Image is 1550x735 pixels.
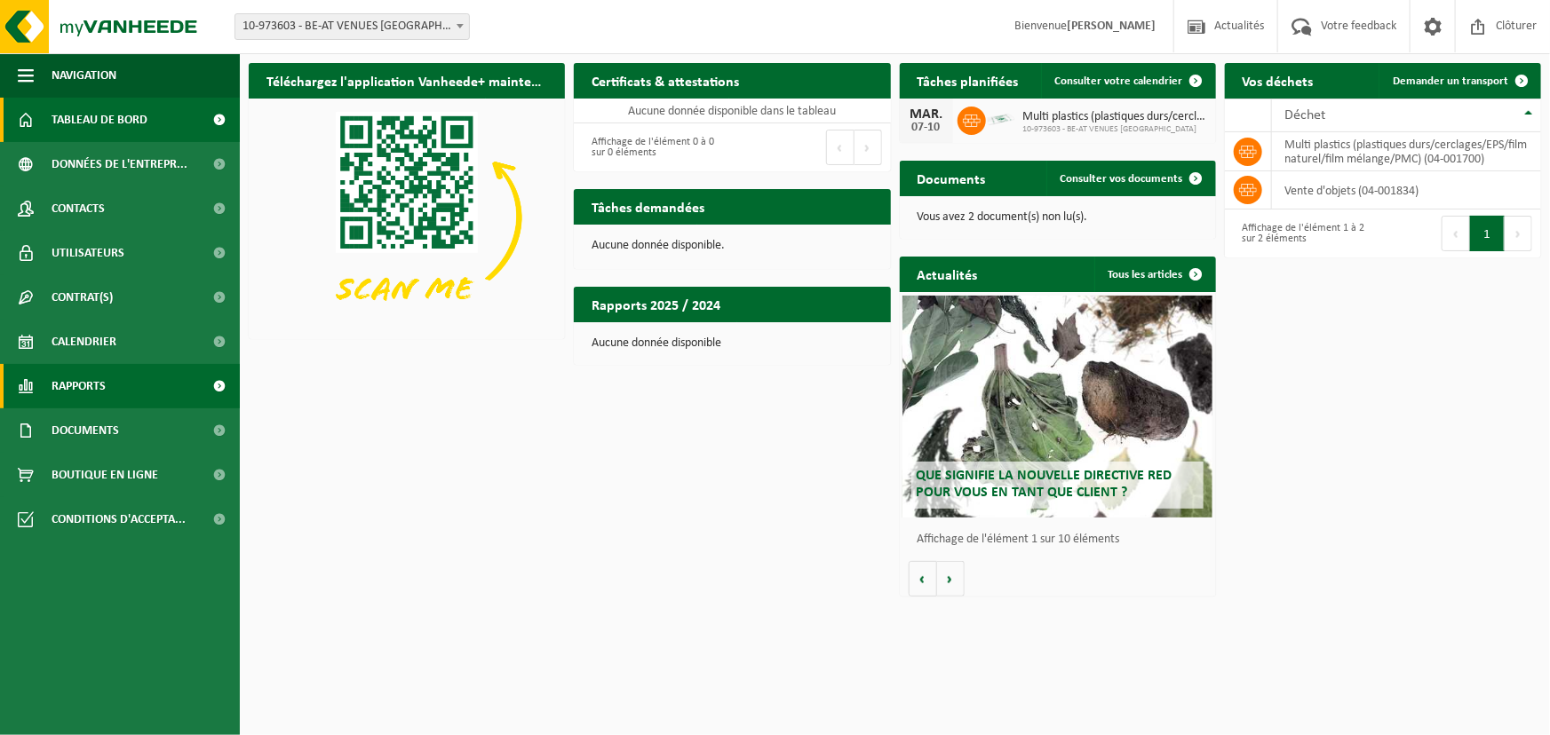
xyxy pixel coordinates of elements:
[1285,108,1326,122] span: Déchet
[249,99,565,336] img: Download de VHEPlus App
[1470,216,1505,251] button: 1
[234,13,470,40] span: 10-973603 - BE-AT VENUES NV - FOREST
[1023,124,1207,135] span: 10-973603 - BE-AT VENUES [GEOGRAPHIC_DATA]
[1272,171,1541,209] td: vente d'objets (04-001834)
[900,63,1037,98] h2: Tâches planifiées
[918,211,1198,224] p: Vous avez 2 document(s) non lu(s).
[52,364,106,408] span: Rapports
[1225,63,1331,98] h2: Vos déchets
[574,287,738,321] h2: Rapports 2025 / 2024
[1046,161,1214,196] a: Consulter vos documents
[902,296,1212,518] a: Que signifie la nouvelle directive RED pour vous en tant que client ?
[52,142,187,186] span: Données de l'entrepr...
[52,186,105,231] span: Contacts
[52,98,147,142] span: Tableau de bord
[1505,216,1532,251] button: Next
[937,561,965,597] button: Volgende
[249,63,565,98] h2: Téléchargez l'application Vanheede+ maintenant!
[909,107,944,122] div: MAR.
[52,408,119,453] span: Documents
[909,122,944,134] div: 07-10
[52,53,116,98] span: Navigation
[854,130,882,165] button: Next
[1055,75,1183,87] span: Consulter votre calendrier
[986,104,1016,134] img: LP-SK-00500-LPE-16
[1061,173,1183,185] span: Consulter vos documents
[1234,214,1374,253] div: Affichage de l'élément 1 à 2 sur 2 éléments
[592,337,872,350] p: Aucune donnée disponible
[1023,110,1207,124] span: Multi plastics (plastiques durs/cerclages/eps/film naturel/film mélange/pmc)
[1067,20,1156,33] strong: [PERSON_NAME]
[909,561,937,597] button: Vorige
[826,130,854,165] button: Previous
[574,99,890,123] td: Aucune donnée disponible dans le tableau
[1272,132,1541,171] td: multi plastics (plastiques durs/cerclages/EPS/film naturel/film mélange/PMC) (04-001700)
[592,240,872,252] p: Aucune donnée disponible.
[235,14,469,39] span: 10-973603 - BE-AT VENUES NV - FOREST
[1094,257,1214,292] a: Tous les articles
[52,320,116,364] span: Calendrier
[1393,75,1508,87] span: Demander un transport
[583,128,723,167] div: Affichage de l'élément 0 à 0 sur 0 éléments
[1041,63,1214,99] a: Consulter votre calendrier
[736,321,889,357] a: Consulter les rapports
[574,63,757,98] h2: Certificats & attestations
[52,453,158,497] span: Boutique en ligne
[1379,63,1539,99] a: Demander un transport
[900,161,1004,195] h2: Documents
[916,469,1172,500] span: Que signifie la nouvelle directive RED pour vous en tant que client ?
[52,497,186,541] span: Conditions d'accepta...
[1442,216,1470,251] button: Previous
[574,189,722,224] h2: Tâches demandées
[52,231,124,275] span: Utilisateurs
[918,533,1207,546] p: Affichage de l'élément 1 sur 10 éléments
[52,275,113,320] span: Contrat(s)
[900,257,996,291] h2: Actualités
